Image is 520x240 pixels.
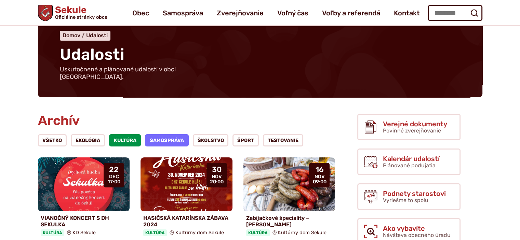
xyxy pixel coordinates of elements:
a: Voľby a referendá [322,3,380,23]
span: dec [108,174,120,180]
img: Prejsť na domovskú stránku [38,5,53,21]
span: Vyriešme to spolu [383,197,428,203]
span: 30 [210,166,224,174]
span: 16 [312,166,326,174]
p: Uskutočnené a plánované udalosti v obci [GEOGRAPHIC_DATA]. [60,66,224,81]
a: VIANOČNÝ KONCERT S DH SEKULKA KultúraKD Sekule 22 dec 17:00 [38,157,130,239]
a: Verejné dokumenty Povinné zverejňovanie [357,114,461,140]
h4: Zabíjačkové špeciality – [PERSON_NAME] [246,215,333,228]
a: Kultúra [109,134,141,146]
a: Logo Sekule, prejsť na domovskú stránku. [38,5,107,21]
span: nov [210,174,224,180]
h4: VIANOČNÝ KONCERT S DH SEKULKA [41,215,127,228]
span: KD Sekule [72,230,96,236]
span: Povinné zverejňovanie [383,127,441,134]
a: Samospráva [163,3,203,23]
a: Obec [132,3,149,23]
span: Kultúrny dom Sekule [278,230,326,236]
a: Šport [232,134,259,146]
span: Domov [63,32,80,39]
span: 17:00 [108,179,120,185]
a: Udalosti [86,32,108,39]
span: Kultúra [246,229,270,236]
a: ŠKOLSTVO [193,134,229,146]
a: Testovanie [263,134,303,146]
span: Návšteva obecného úradu [383,232,451,238]
span: Verejné dokumenty [383,120,447,128]
a: Podnety starostovi Vyriešme to spolu [357,183,461,210]
a: Zabíjačkové špeciality – [PERSON_NAME] KultúraKultúrny dom Sekule 16 nov 09:00 [243,157,335,239]
span: Kalendár udalostí [383,155,440,163]
span: Ako vybavíte [383,225,451,232]
span: Sekule [53,5,107,20]
a: Voľný čas [277,3,308,23]
a: Samospráva [145,134,189,146]
a: Ekológia [71,134,105,146]
span: 20:00 [210,179,224,185]
span: Kultúra [143,229,167,236]
h2: Archív [38,114,335,128]
a: Zverejňovanie [217,3,264,23]
a: Domov [63,32,86,39]
span: Udalosti [60,45,124,64]
span: nov [312,174,326,180]
span: Podnety starostovi [383,190,446,197]
a: Kontakt [394,3,420,23]
a: Kalendár udalostí Plánované podujatia [357,149,461,175]
span: Oficiálne stránky obce [55,15,107,19]
a: Všetko [38,134,67,146]
span: 09:00 [312,179,326,185]
span: Kultúra [41,229,64,236]
a: HASIČSKÁ KATARÍNSKA ZÁBAVA 2024 KultúraKultúrny dom Sekule 30 nov 20:00 [141,157,232,239]
span: Kultúrny dom Sekule [175,230,224,236]
span: Plánované podujatia [383,162,436,169]
h4: HASIČSKÁ KATARÍNSKA ZÁBAVA 2024 [143,215,230,228]
span: 22 [108,166,120,174]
